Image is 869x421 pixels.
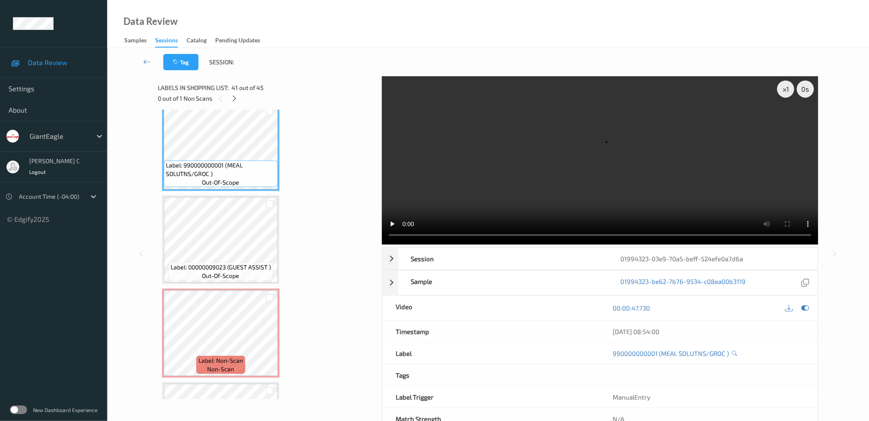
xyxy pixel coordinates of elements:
[198,356,243,365] span: Label: Non-Scan
[155,36,178,48] div: Sessions
[186,36,207,47] div: Catalog
[398,248,608,269] div: Session
[613,349,729,358] a: 990000000001 (MEAL SOLUTNS/GROC )
[209,58,234,66] span: Session:
[124,35,155,47] a: Samples
[383,321,600,342] div: Timestamp
[600,386,818,408] div: ManualEntry
[155,35,186,48] a: Sessions
[383,343,600,364] div: Label
[383,364,600,386] div: Tags
[215,36,260,47] div: Pending Updates
[383,296,600,320] div: Video
[207,365,235,373] span: non-scan
[613,304,650,312] a: 00:00:47.730
[608,248,818,269] div: 01994323-03e9-70a5-beff-524efe0a7d6a
[232,84,264,92] span: 41 out of 45
[621,277,746,289] a: 01994323-be62-7b76-9534-c08ea00b3119
[166,161,276,178] span: Label: 990000000001 (MEAL SOLUTNS/GROC )
[186,35,215,47] a: Catalog
[171,263,271,272] span: Label: 00000009023 (GUEST ASSIST )
[163,54,198,70] button: Tag
[797,81,814,98] div: 0 s
[398,271,608,295] div: Sample
[158,93,376,104] div: 0 out of 1 Non Scans
[382,270,818,296] div: Sample01994323-be62-7b76-9534-c08ea00b3119
[215,35,269,47] a: Pending Updates
[158,84,229,92] span: Labels in shopping list:
[613,327,805,336] div: [DATE] 08:54:00
[383,386,600,408] div: Label Trigger
[777,81,794,98] div: x 1
[202,272,240,280] span: out-of-scope
[202,178,240,187] span: out-of-scope
[382,248,818,270] div: Session01994323-03e9-70a5-beff-524efe0a7d6a
[123,17,177,26] div: Data Review
[124,36,147,47] div: Samples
